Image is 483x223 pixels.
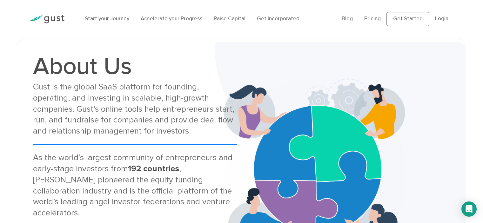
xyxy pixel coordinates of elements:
strong: 192 countries [128,164,179,174]
img: Gust Logo [29,15,64,23]
a: Raise Capital [214,16,245,22]
h1: About Us [33,54,237,78]
a: Blog [342,16,353,22]
div: Open Intercom Messenger [461,201,477,217]
a: Login [435,16,448,22]
a: Pricing [364,16,381,22]
a: Get Incorporated [257,16,299,22]
div: Gust is the global SaaS platform for founding, operating, and investing in scalable, high-growth ... [33,82,237,137]
a: Accelerate your Progress [141,16,202,22]
a: Start your Journey [85,16,129,22]
a: Get Started [386,12,429,26]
